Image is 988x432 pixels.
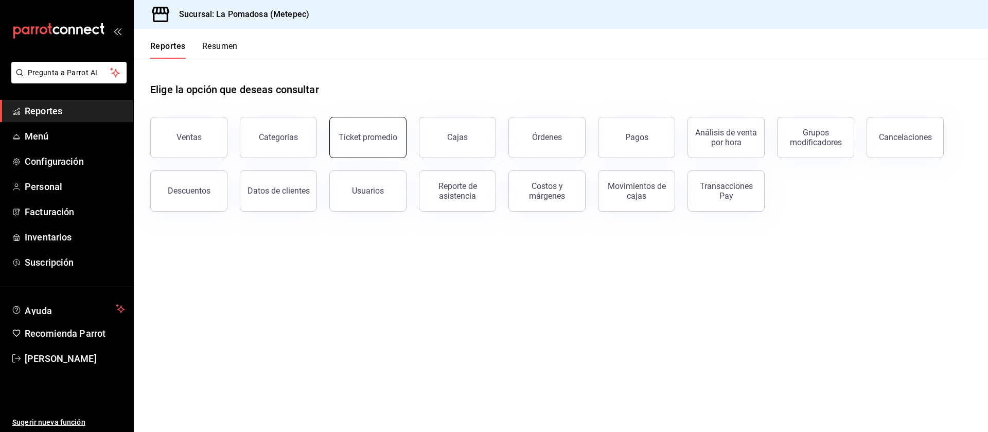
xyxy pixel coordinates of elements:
span: Suscripción [25,255,125,269]
div: Cancelaciones [879,132,932,142]
button: Ventas [150,117,227,158]
div: Datos de clientes [248,186,310,196]
button: Pagos [598,117,675,158]
div: Pagos [625,132,648,142]
h3: Sucursal: La Pomadosa (Metepec) [171,8,309,21]
button: Cancelaciones [867,117,944,158]
button: Datos de clientes [240,170,317,212]
div: navigation tabs [150,41,238,59]
div: Órdenes [532,132,562,142]
div: Ventas [177,132,202,142]
button: Reporte de asistencia [419,170,496,212]
div: Categorías [259,132,298,142]
div: Ticket promedio [339,132,397,142]
div: Descuentos [168,186,210,196]
button: Transacciones Pay [687,170,765,212]
span: Pregunta a Parrot AI [28,67,111,78]
button: Grupos modificadores [777,117,854,158]
span: Reportes [25,104,125,118]
div: Cajas [447,131,468,144]
button: Costos y márgenes [508,170,586,212]
span: Ayuda [25,303,112,315]
div: Grupos modificadores [784,128,848,147]
span: Facturación [25,205,125,219]
span: Sugerir nueva función [12,417,125,428]
div: Transacciones Pay [694,181,758,201]
a: Pregunta a Parrot AI [7,75,127,85]
button: Descuentos [150,170,227,212]
span: Configuración [25,154,125,168]
div: Reporte de asistencia [426,181,489,201]
span: [PERSON_NAME] [25,352,125,366]
button: Usuarios [329,170,407,212]
span: Personal [25,180,125,194]
a: Cajas [419,117,496,158]
div: Usuarios [352,186,384,196]
button: Movimientos de cajas [598,170,675,212]
button: Órdenes [508,117,586,158]
span: Recomienda Parrot [25,326,125,340]
button: Ticket promedio [329,117,407,158]
button: Resumen [202,41,238,59]
button: open_drawer_menu [113,27,121,35]
button: Pregunta a Parrot AI [11,62,127,83]
span: Menú [25,129,125,143]
button: Reportes [150,41,186,59]
button: Análisis de venta por hora [687,117,765,158]
button: Categorías [240,117,317,158]
div: Análisis de venta por hora [694,128,758,147]
span: Inventarios [25,230,125,244]
div: Movimientos de cajas [605,181,668,201]
div: Costos y márgenes [515,181,579,201]
h1: Elige la opción que deseas consultar [150,82,319,97]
